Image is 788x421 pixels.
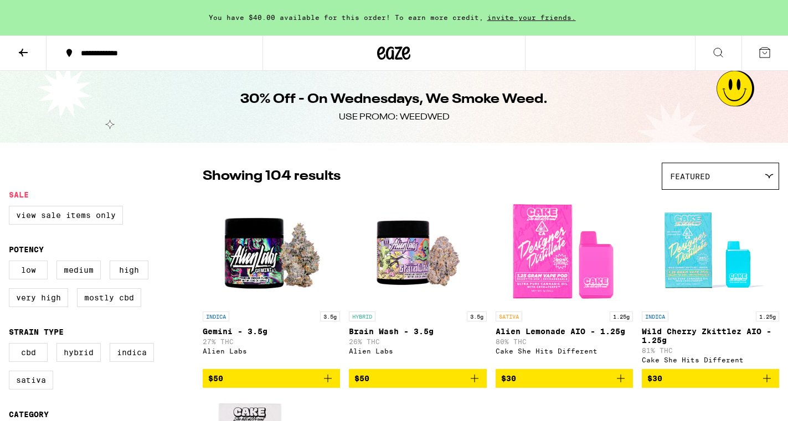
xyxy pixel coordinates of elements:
[320,311,340,321] p: 3.5g
[496,338,633,345] p: 80% THC
[9,410,49,419] legend: Category
[349,338,486,345] p: 26% THC
[77,288,141,307] label: Mostly CBD
[209,14,483,21] span: You have $40.00 available for this order! To earn more credit,
[203,369,340,388] button: Add to bag
[349,311,375,321] p: HYBRID
[349,327,486,336] p: Brain Wash - 3.5g
[496,369,633,388] button: Add to bag
[349,195,486,369] a: Open page for Brain Wash - 3.5g from Alien Labs
[496,327,633,336] p: Alien Lemonade AIO - 1.25g
[203,327,340,336] p: Gemini - 3.5g
[56,343,101,362] label: Hybrid
[203,167,341,186] p: Showing 104 results
[349,369,486,388] button: Add to bag
[642,311,668,321] p: INDICA
[610,311,633,321] p: 1.25g
[203,311,229,321] p: INDICA
[208,374,223,383] span: $50
[642,369,779,388] button: Add to bag
[642,327,779,345] p: Wild Cherry Zkittlez AIO - 1.25g
[9,343,48,362] label: CBD
[362,195,473,306] img: Alien Labs - Brain Wash - 3.5g
[647,374,662,383] span: $30
[9,288,68,307] label: Very High
[509,195,620,306] img: Cake She Hits Different - Alien Lemonade AIO - 1.25g
[349,347,486,355] div: Alien Labs
[642,195,779,369] a: Open page for Wild Cherry Zkittlez AIO - 1.25g from Cake She Hits Different
[240,90,548,109] h1: 30% Off - On Wednesdays, We Smoke Weed.
[110,261,148,279] label: High
[655,195,766,306] img: Cake She Hits Different - Wild Cherry Zkittlez AIO - 1.25g
[756,311,779,321] p: 1.25g
[9,371,53,389] label: Sativa
[483,14,580,21] span: invite your friends.
[339,111,450,123] div: USE PROMO: WEEDWED
[9,206,123,225] label: View Sale Items Only
[203,195,340,369] a: Open page for Gemini - 3.5g from Alien Labs
[110,343,154,362] label: Indica
[467,311,487,321] p: 3.5g
[56,261,101,279] label: Medium
[216,195,327,306] img: Alien Labs - Gemini - 3.5g
[9,190,29,199] legend: Sale
[9,328,64,336] legend: Strain Type
[670,172,710,181] span: Featured
[354,374,369,383] span: $50
[9,261,48,279] label: Low
[501,374,516,383] span: $30
[496,311,522,321] p: SATIVA
[496,195,633,369] a: Open page for Alien Lemonade AIO - 1.25g from Cake She Hits Different
[203,338,340,345] p: 27% THC
[642,347,779,354] p: 81% THC
[203,347,340,355] div: Alien Labs
[9,245,44,254] legend: Potency
[642,356,779,363] div: Cake She Hits Different
[496,347,633,355] div: Cake She Hits Different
